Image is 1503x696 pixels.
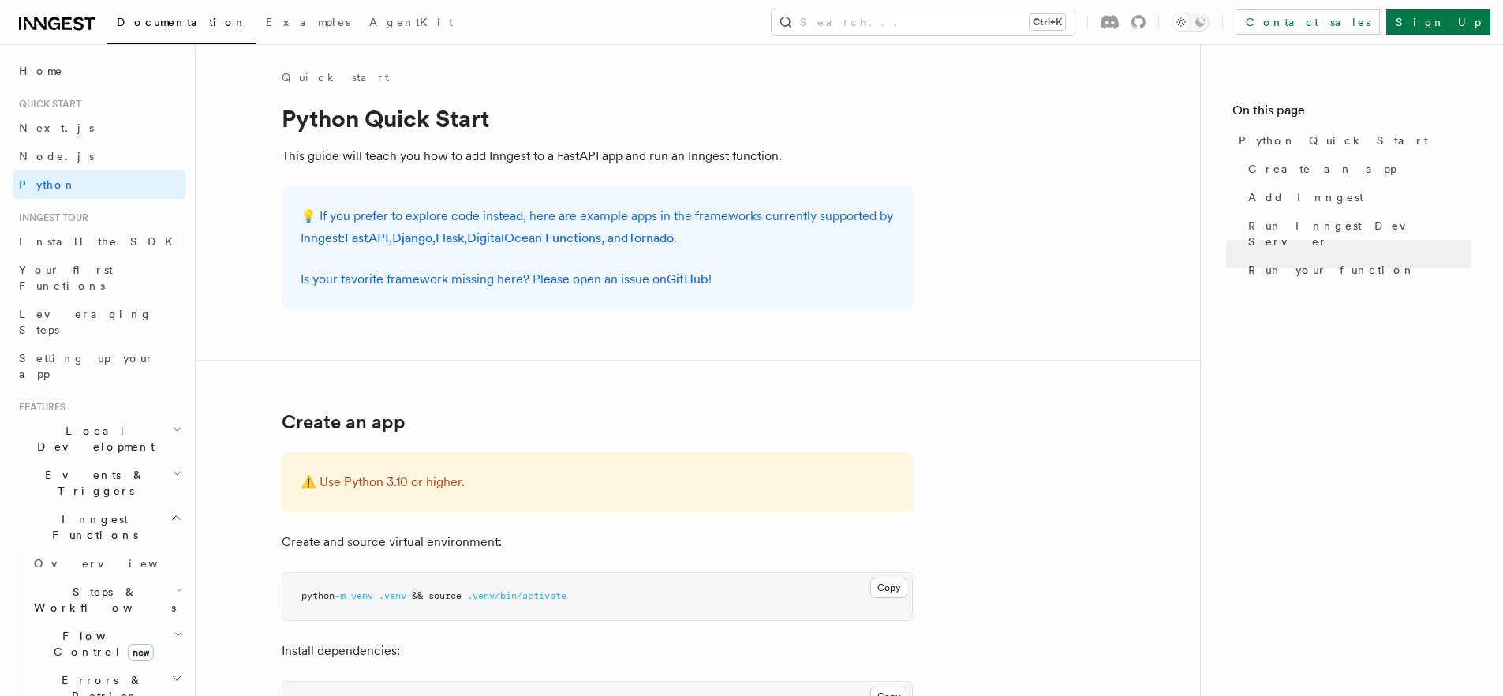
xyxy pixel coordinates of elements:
[19,308,152,336] span: Leveraging Steps
[1242,211,1471,256] a: Run Inngest Dev Server
[117,16,247,28] span: Documentation
[1248,262,1415,278] span: Run your function
[13,170,185,199] a: Python
[772,9,1075,35] button: Search...Ctrl+K
[13,423,172,455] span: Local Development
[13,256,185,300] a: Your first Functions
[13,114,185,142] a: Next.js
[436,230,464,245] a: Flask
[351,590,373,601] span: venv
[467,590,566,601] span: .venv/bin/activate
[1232,101,1471,126] h4: On this page
[28,628,174,660] span: Flow Control
[13,227,185,256] a: Install the SDK
[301,205,894,249] p: 💡 If you prefer to explore code instead, here are example apps in the frameworks currently suppor...
[467,230,601,245] a: DigitalOcean Functions
[1248,189,1363,205] span: Add Inngest
[428,590,462,601] span: source
[13,57,185,85] a: Home
[667,271,709,286] a: GitHub
[256,5,360,43] a: Examples
[301,471,894,493] p: ⚠️ Use Python 3.10 or higher.
[13,417,185,461] button: Local Development
[13,511,170,543] span: Inngest Functions
[19,178,77,191] span: Python
[282,411,406,433] a: Create an app
[1172,13,1210,32] button: Toggle dark mode
[19,235,182,248] span: Install the SDK
[1030,14,1065,30] kbd: Ctrl+K
[13,505,185,549] button: Inngest Functions
[34,557,196,570] span: Overview
[19,352,155,380] span: Setting up your app
[19,150,94,163] span: Node.js
[107,5,256,44] a: Documentation
[266,16,350,28] span: Examples
[335,590,346,601] span: -m
[1242,256,1471,284] a: Run your function
[28,622,185,666] button: Flow Controlnew
[28,549,185,578] a: Overview
[870,578,907,598] button: Copy
[1248,161,1396,177] span: Create an app
[19,63,63,79] span: Home
[1248,218,1471,249] span: Run Inngest Dev Server
[412,590,423,601] span: &&
[282,104,913,133] h1: Python Quick Start
[13,401,65,413] span: Features
[28,584,176,616] span: Steps & Workflows
[282,640,913,662] p: Install dependencies:
[282,531,913,553] p: Create and source virtual environment:
[28,578,185,622] button: Steps & Workflows
[1242,183,1471,211] a: Add Inngest
[379,590,406,601] span: .venv
[1386,9,1490,35] a: Sign Up
[345,230,389,245] a: FastAPI
[13,300,185,344] a: Leveraging Steps
[13,98,81,110] span: Quick start
[1239,133,1428,148] span: Python Quick Start
[360,5,462,43] a: AgentKit
[13,467,172,499] span: Events & Triggers
[301,268,894,290] p: Is your favorite framework missing here? Please open an issue on !
[301,590,335,601] span: python
[392,230,432,245] a: Django
[19,122,94,134] span: Next.js
[282,145,913,167] p: This guide will teach you how to add Inngest to a FastAPI app and run an Inngest function.
[628,230,674,245] a: Tornado
[369,16,453,28] span: AgentKit
[282,69,389,85] a: Quick start
[13,461,185,505] button: Events & Triggers
[128,644,154,661] span: new
[1242,155,1471,183] a: Create an app
[13,344,185,388] a: Setting up your app
[19,264,113,292] span: Your first Functions
[13,142,185,170] a: Node.js
[13,211,88,224] span: Inngest tour
[1232,126,1471,155] a: Python Quick Start
[1236,9,1380,35] a: Contact sales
